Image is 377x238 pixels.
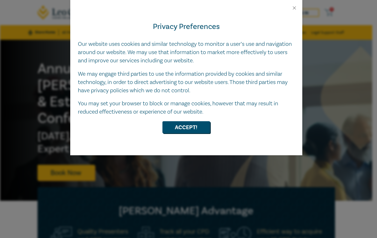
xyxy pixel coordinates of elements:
button: Close [291,5,297,11]
p: You may set your browser to block or manage cookies, however that may result in reduced effective... [78,100,295,116]
p: We may engage third parties to use the information provided by cookies and similar technology, in... [78,70,295,95]
p: Our website uses cookies and similar technology to monitor a user’s use and navigation around our... [78,40,295,65]
button: Accept! [162,121,210,133]
h4: Privacy Preferences [78,21,295,32]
